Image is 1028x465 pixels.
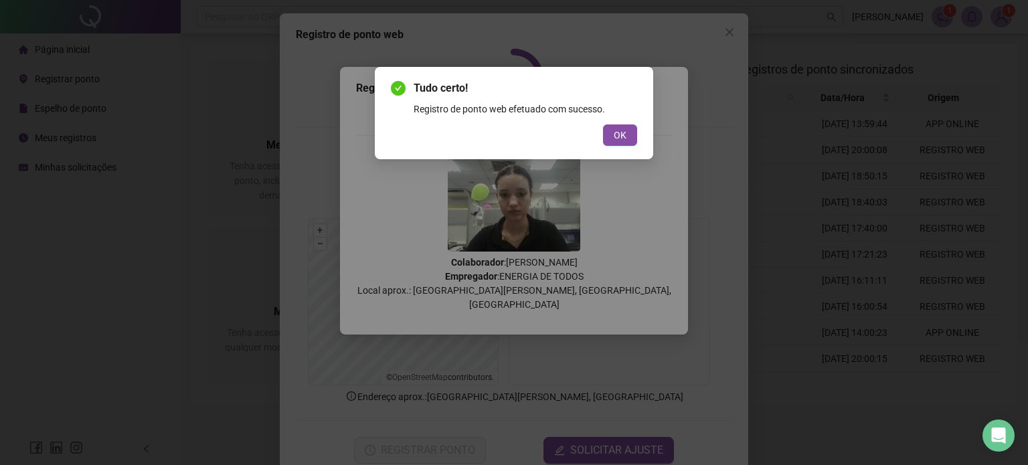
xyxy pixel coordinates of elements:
span: OK [614,128,626,143]
span: check-circle [391,81,406,96]
div: Open Intercom Messenger [982,420,1015,452]
div: Registro de ponto web efetuado com sucesso. [414,102,637,116]
button: OK [603,124,637,146]
span: Tudo certo! [414,80,637,96]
